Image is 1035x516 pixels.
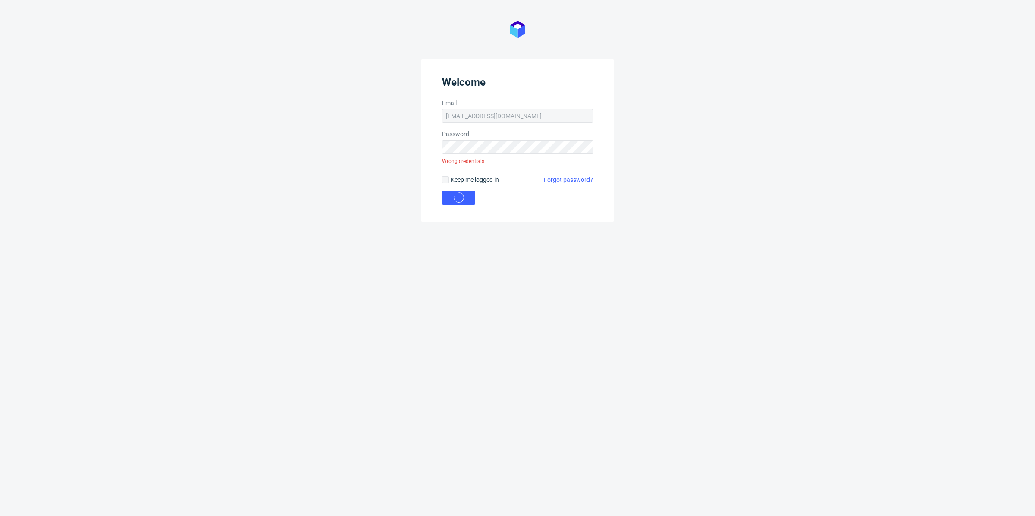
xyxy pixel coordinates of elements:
a: Forgot password? [544,175,593,184]
span: Keep me logged in [451,175,499,184]
label: Email [442,99,593,107]
header: Welcome [442,76,593,92]
div: Wrong credentials [442,154,484,169]
label: Password [442,130,593,138]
